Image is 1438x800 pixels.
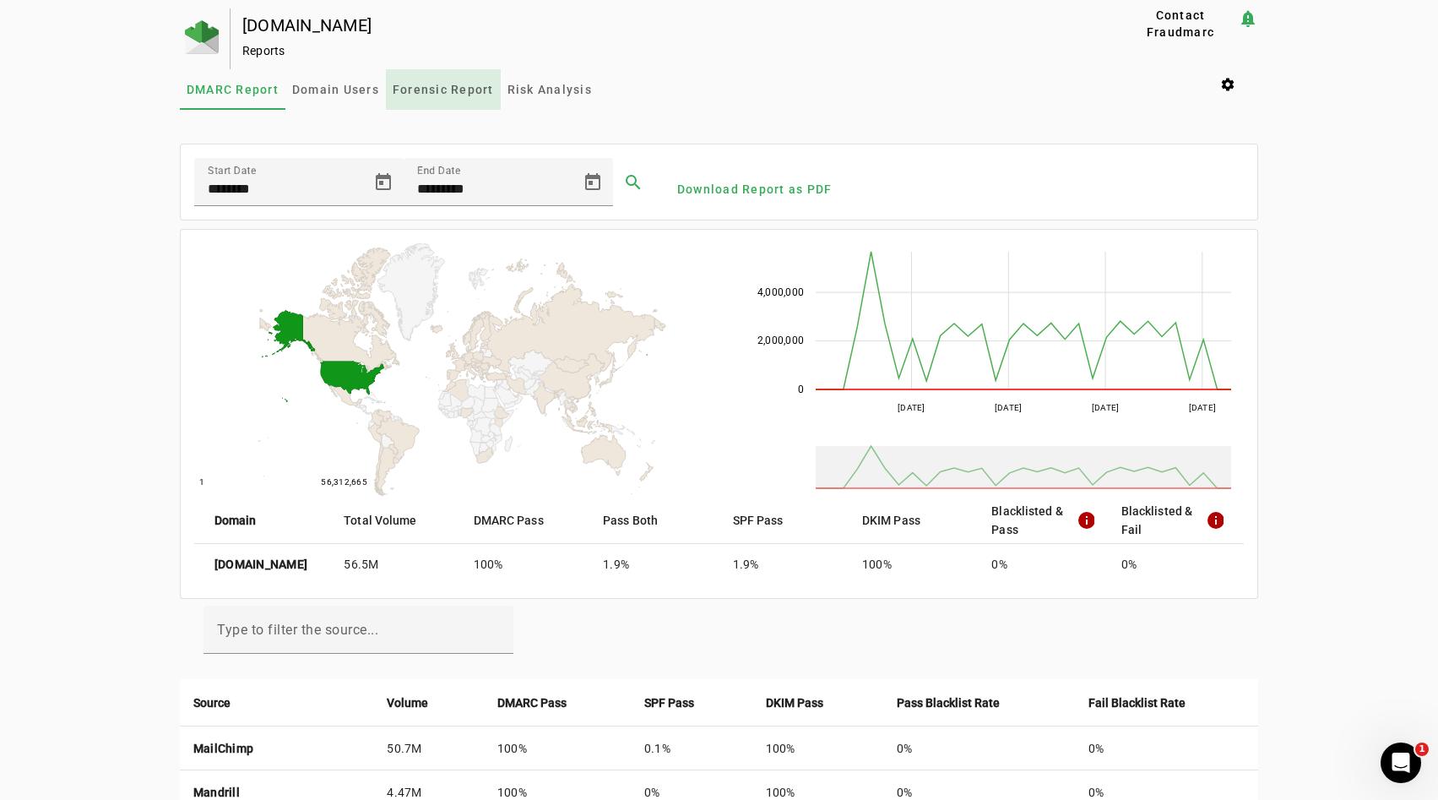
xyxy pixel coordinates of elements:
[460,497,589,544] mat-header-cell: DMARC Pass
[752,727,883,770] td: 100%
[766,694,823,712] strong: DKIM Pass
[719,497,849,544] mat-header-cell: SPF Pass
[757,286,803,298] text: 4,000,000
[208,165,256,177] mat-label: Start Date
[1206,510,1224,531] mat-icon: info
[199,477,204,487] text: 1
[242,42,1069,59] div: Reports
[1238,8,1258,29] mat-icon: notification_important
[193,694,361,712] div: Source
[719,544,849,585] mat-cell: 1.9%
[589,544,719,585] mat-cell: 1.9%
[193,694,231,712] strong: Source
[766,694,870,712] div: DKIM Pass
[193,786,240,799] strong: Mandrill
[644,694,739,712] div: SPF Pass
[898,403,925,412] text: [DATE]
[387,694,469,712] div: Volume
[1091,403,1119,412] text: [DATE]
[185,20,219,54] img: Fraudmarc Logo
[1108,497,1244,544] mat-header-cell: Blacklisted & Fail
[417,165,460,177] mat-label: End Date
[1108,544,1244,585] mat-cell: 0%
[497,694,617,712] div: DMARC Pass
[393,84,494,95] span: Forensic Report
[631,727,752,770] td: 0.1%
[497,694,567,712] strong: DMARC Pass
[321,477,367,487] text: 56,312,665
[330,497,459,544] mat-header-cell: Total Volume
[373,727,483,770] td: 50.7M
[677,181,833,198] span: Download Report as PDF
[1415,743,1429,756] span: 1
[572,162,613,203] button: Open calendar
[670,174,839,204] button: Download Report as PDF
[978,544,1107,585] mat-cell: 0%
[194,243,719,497] svg: A chart.
[644,694,694,712] strong: SPF Pass
[501,69,599,110] a: Risk Analysis
[1088,694,1245,712] div: Fail Blacklist Rate
[386,69,501,110] a: Forensic Report
[363,162,404,203] button: Open calendar
[1075,727,1258,770] td: 0%
[1077,510,1093,531] mat-icon: info
[1381,743,1421,783] iframe: Intercom live chat
[897,694,1000,712] strong: Pass Blacklist Rate
[589,497,719,544] mat-header-cell: Pass Both
[1188,403,1216,412] text: [DATE]
[507,84,592,95] span: Risk Analysis
[994,403,1022,412] text: [DATE]
[187,84,279,95] span: DMARC Report
[883,727,1075,770] td: 0%
[214,556,307,573] strong: [DOMAIN_NAME]
[242,17,1069,34] div: [DOMAIN_NAME]
[849,497,978,544] mat-header-cell: DKIM Pass
[285,69,386,110] a: Domain Users
[193,742,253,755] strong: MailChimp
[292,84,379,95] span: Domain Users
[849,544,978,585] mat-cell: 100%
[180,69,285,110] a: DMARC Report
[217,622,378,638] mat-label: Type to filter the source...
[1130,7,1231,41] span: Contact Fraudmarc
[484,727,631,770] td: 100%
[214,511,257,530] strong: Domain
[387,694,428,712] strong: Volume
[460,544,589,585] mat-cell: 100%
[897,694,1061,712] div: Pass Blacklist Rate
[797,384,803,395] text: 0
[757,335,803,346] text: 2,000,000
[978,497,1107,544] mat-header-cell: Blacklisted & Pass
[1088,694,1186,712] strong: Fail Blacklist Rate
[330,544,459,585] mat-cell: 56.5M
[1123,8,1238,39] button: Contact Fraudmarc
